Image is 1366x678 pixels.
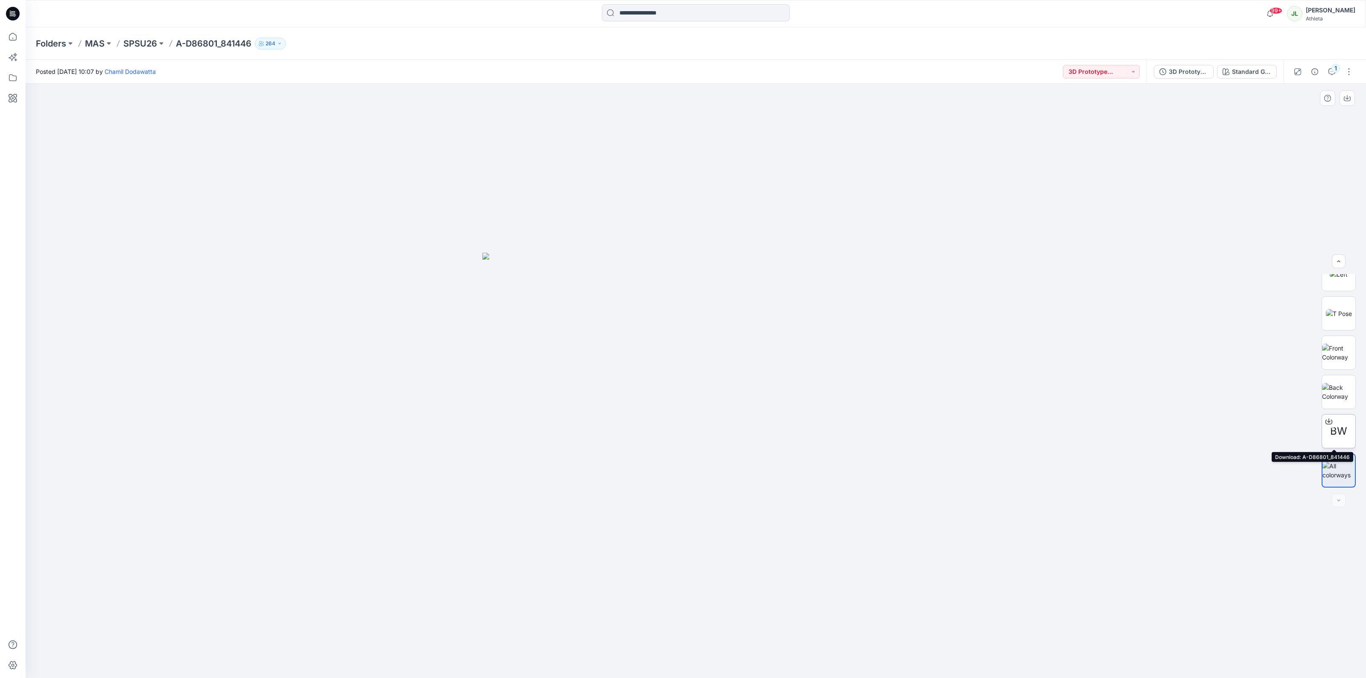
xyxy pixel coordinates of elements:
[482,253,909,678] img: eyJhbGciOiJIUzI1NiIsImtpZCI6IjAiLCJzbHQiOiJzZXMiLCJ0eXAiOiJKV1QifQ.eyJkYXRhIjp7InR5cGUiOiJzdG9yYW...
[1325,65,1339,79] button: 1
[1287,6,1302,21] div: JL
[1308,65,1322,79] button: Details
[1330,270,1348,279] img: Left
[1331,64,1340,73] div: 1
[1330,424,1347,439] span: BW
[1322,383,1355,401] img: Back Colorway
[1232,67,1271,76] div: Standard Grey Scale
[1154,65,1214,79] button: 3D Prototype Sample
[1322,344,1355,362] img: Front Colorway
[1326,309,1352,318] img: T Pose
[255,38,286,50] button: 264
[1306,15,1355,22] div: Athleta
[1322,462,1355,479] img: All colorways
[123,38,157,50] a: SPSU26
[36,67,156,76] span: Posted [DATE] 10:07 by
[266,39,275,48] p: 264
[105,68,156,75] a: Chamil Dodawatta
[1306,5,1355,15] div: [PERSON_NAME]
[1270,7,1282,14] span: 99+
[1169,67,1208,76] div: 3D Prototype Sample
[1217,65,1277,79] button: Standard Grey Scale
[85,38,105,50] a: MAS
[176,38,251,50] p: A-D86801_841446
[36,38,66,50] a: Folders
